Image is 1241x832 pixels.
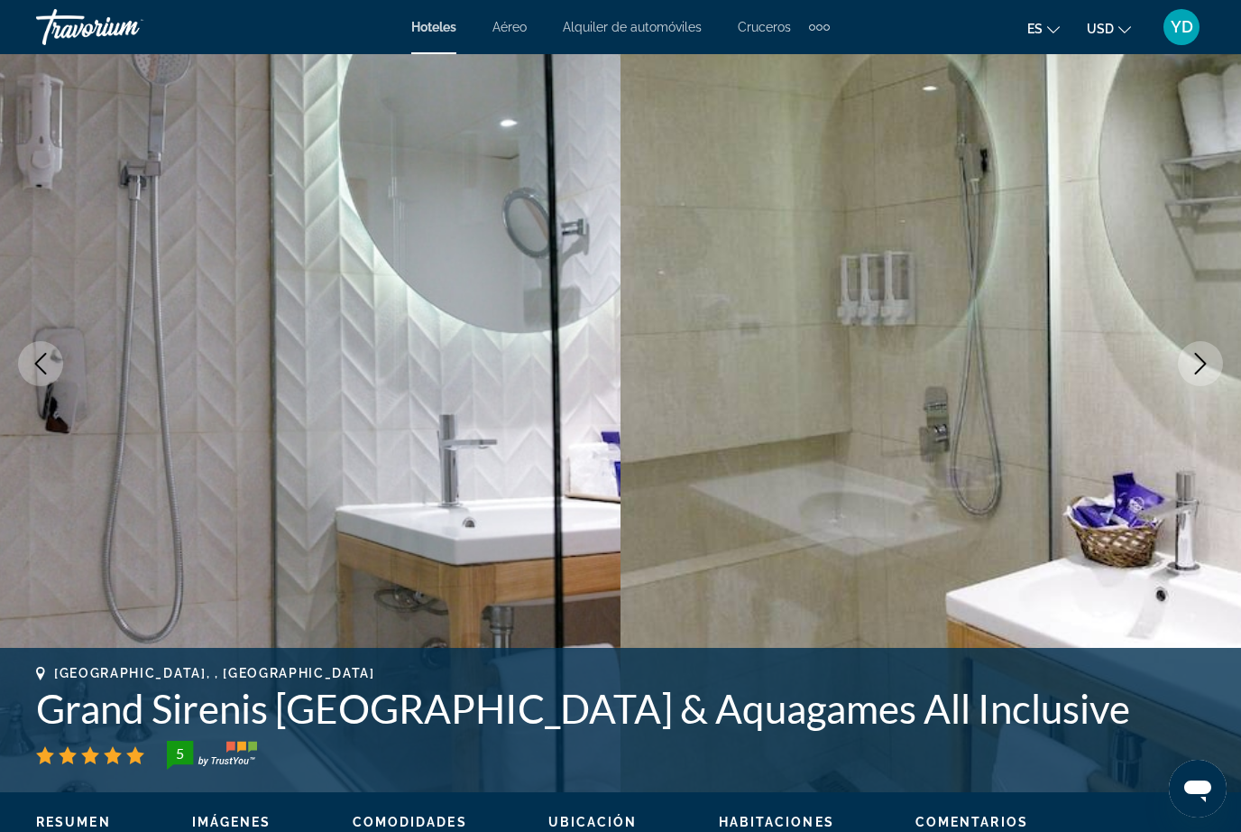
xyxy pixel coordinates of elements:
[915,814,1028,830] button: Comentarios
[915,815,1028,829] span: Comentarios
[36,814,111,830] button: Resumen
[548,815,638,829] span: Ubicación
[167,741,257,770] img: TrustYou guest rating badge
[18,341,63,386] button: Previous image
[1158,8,1205,46] button: User Menu
[809,13,830,42] button: Extra navigation items
[1027,22,1043,36] span: es
[36,685,1205,732] h1: Grand Sirenis [GEOGRAPHIC_DATA] & Aquagames All Inclusive
[192,814,271,830] button: Imágenes
[411,20,456,34] a: Hoteles
[36,815,111,829] span: Resumen
[719,815,834,829] span: Habitaciones
[353,814,467,830] button: Comodidades
[36,4,216,51] a: Travorium
[1169,760,1227,818] iframe: Button to launch messaging window
[492,20,527,34] a: Aéreo
[1087,15,1131,42] button: Change currency
[548,814,638,830] button: Ubicación
[738,20,791,34] a: Cruceros
[719,814,834,830] button: Habitaciones
[54,666,375,680] span: [GEOGRAPHIC_DATA], , [GEOGRAPHIC_DATA]
[1171,18,1193,36] span: YD
[1178,341,1223,386] button: Next image
[1087,22,1114,36] span: USD
[192,815,271,829] span: Imágenes
[563,20,702,34] a: Alquiler de automóviles
[353,815,467,829] span: Comodidades
[1027,15,1060,42] button: Change language
[161,743,198,764] div: 5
